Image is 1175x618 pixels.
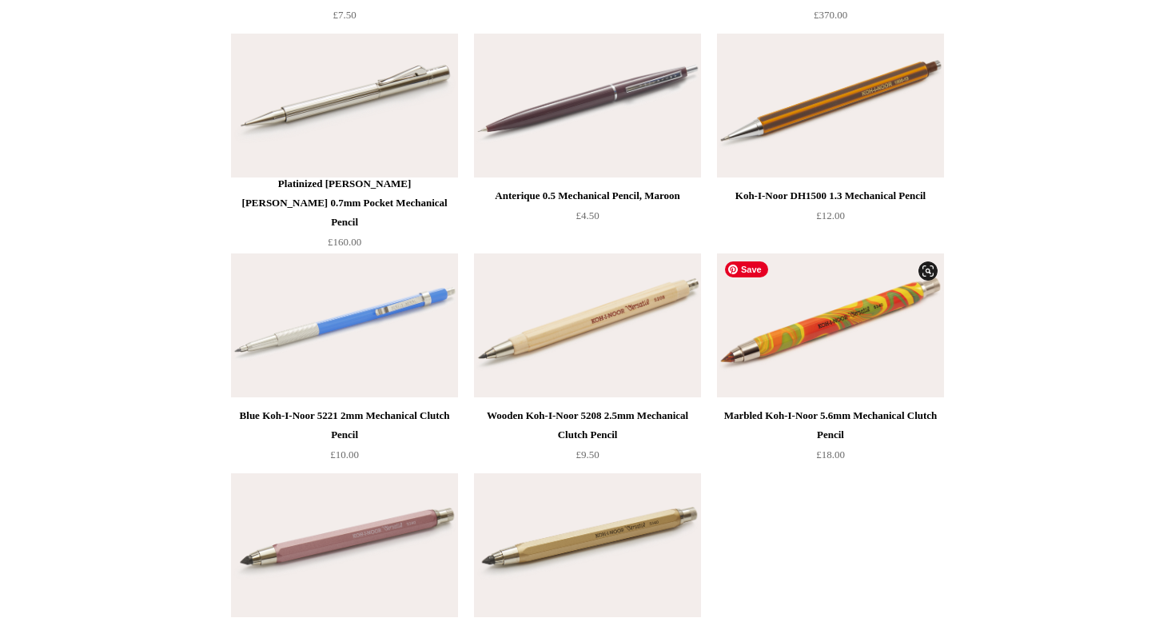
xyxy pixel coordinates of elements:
a: Anterique 0.5 Mechanical Pencil, Maroon Anterique 0.5 Mechanical Pencil, Maroon [474,34,701,177]
a: Marbled Koh-I-Noor 5.6mm Mechanical Clutch Pencil Marbled Koh-I-Noor 5.6mm Mechanical Clutch Pencil [717,253,944,397]
span: £4.50 [576,209,599,221]
span: £160.00 [328,236,361,248]
a: Koh-I-Noor DH1500 1.3 Mechanical Pencil Koh-I-Noor DH1500 1.3 Mechanical Pencil [717,34,944,177]
img: Platinized Graf Von Faber-Castell 0.7mm Pocket Mechanical Pencil [231,34,458,177]
span: £12.00 [816,209,845,221]
span: £10.00 [330,449,359,461]
span: £370.00 [814,9,847,21]
img: Blue Koh-I-Noor 5221 2mm Mechanical Clutch Pencil [231,253,458,397]
div: Blue Koh-I-Noor 5221 2mm Mechanical Clutch Pencil [235,406,454,445]
div: Anterique 0.5 Mechanical Pencil, Maroon [478,186,697,205]
img: Gold Koh-I-Noor 5340 5.6mm Mechanical Clutch Pencil [474,473,701,617]
div: Wooden Koh-I-Noor 5208 2.5mm Mechanical Clutch Pencil [478,406,697,445]
a: Marbled Koh-I-Noor 5.6mm Mechanical Clutch Pencil £18.00 [717,406,944,472]
img: Koh-I-Noor DH1500 1.3 Mechanical Pencil [717,34,944,177]
a: Blue Koh-I-Noor 5221 2mm Mechanical Clutch Pencil Blue Koh-I-Noor 5221 2mm Mechanical Clutch Pencil [231,253,458,397]
div: Platinized [PERSON_NAME] [PERSON_NAME] 0.7mm Pocket Mechanical Pencil [235,174,454,232]
img: Pink Koh-I-Noor 5340 5.6mm Mechanical Clutch Pencil [231,473,458,617]
a: Gold Koh-I-Noor 5340 5.6mm Mechanical Clutch Pencil Gold Koh-I-Noor 5340 5.6mm Mechanical Clutch ... [474,473,701,617]
div: Marbled Koh-I-Noor 5.6mm Mechanical Clutch Pencil [721,406,940,445]
span: £7.50 [333,9,356,21]
span: Save [725,261,768,277]
a: Wooden Koh-I-Noor 5208 2.5mm Mechanical Clutch Pencil Wooden Koh-I-Noor 5208 2.5mm Mechanical Clu... [474,253,701,397]
img: Marbled Koh-I-Noor 5.6mm Mechanical Clutch Pencil [717,253,944,397]
a: Wooden Koh-I-Noor 5208 2.5mm Mechanical Clutch Pencil £9.50 [474,406,701,472]
a: Koh-I-Noor DH1500 1.3 Mechanical Pencil £12.00 [717,186,944,252]
a: Platinized Graf Von Faber-Castell 0.7mm Pocket Mechanical Pencil Platinized Graf Von Faber-Castel... [231,34,458,177]
span: £9.50 [576,449,599,461]
a: Platinized [PERSON_NAME] [PERSON_NAME] 0.7mm Pocket Mechanical Pencil £160.00 [231,174,458,252]
a: Anterique 0.5 Mechanical Pencil, Maroon £4.50 [474,186,701,252]
a: Pink Koh-I-Noor 5340 5.6mm Mechanical Clutch Pencil Pink Koh-I-Noor 5340 5.6mm Mechanical Clutch ... [231,473,458,617]
span: £18.00 [816,449,845,461]
img: Anterique 0.5 Mechanical Pencil, Maroon [474,34,701,177]
img: Wooden Koh-I-Noor 5208 2.5mm Mechanical Clutch Pencil [474,253,701,397]
a: Blue Koh-I-Noor 5221 2mm Mechanical Clutch Pencil £10.00 [231,406,458,472]
div: Koh-I-Noor DH1500 1.3 Mechanical Pencil [721,186,940,205]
